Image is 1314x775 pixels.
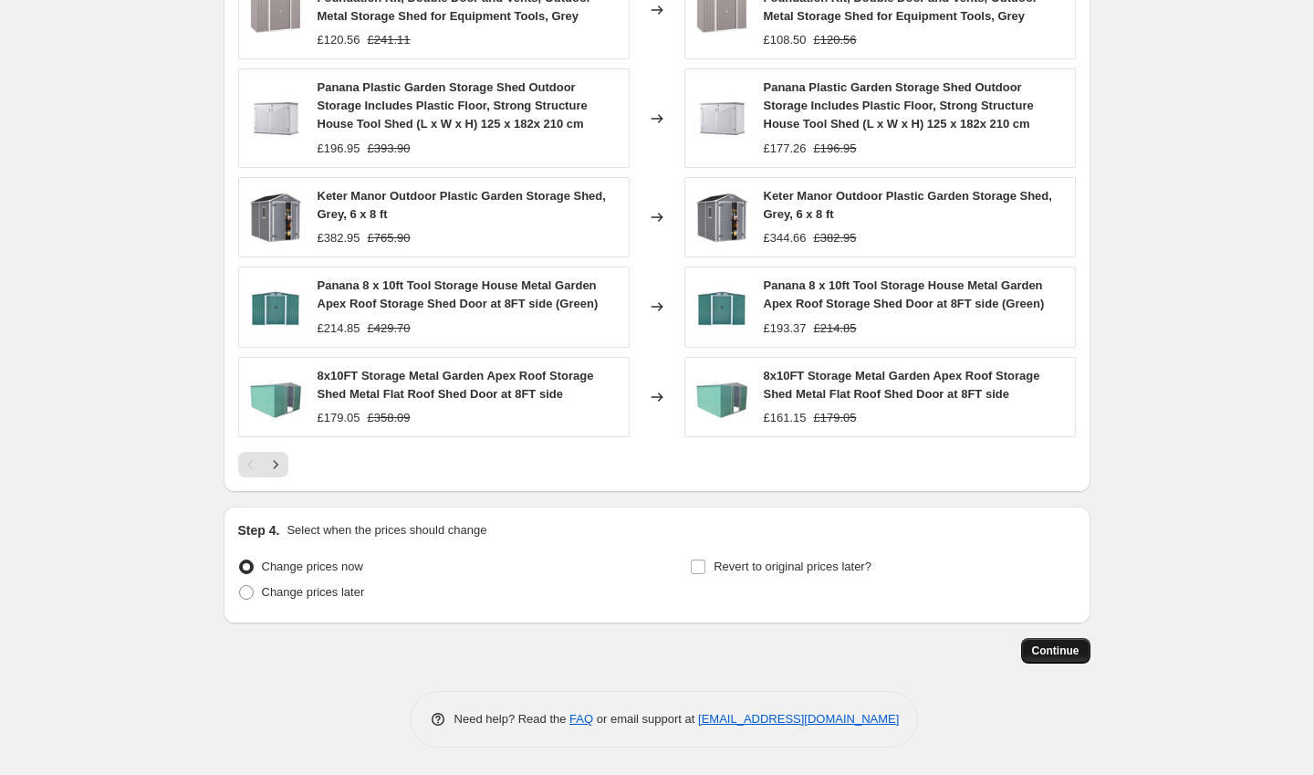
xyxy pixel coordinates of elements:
div: £193.37 [764,319,807,338]
img: 51ae33ctCGL_80x.jpg [248,279,303,334]
div: £382.95 [318,229,360,247]
span: Need help? Read the [454,712,570,726]
p: Select when the prices should change [287,521,486,539]
strike: £179.05 [814,409,857,427]
img: 71rqbp79sEL_80x.jpg [694,91,749,146]
span: Keter Manor Outdoor Plastic Garden Storage Shed, Grey, 6 x 8 ft [764,189,1052,221]
strike: £241.11 [368,31,411,49]
a: [EMAIL_ADDRESS][DOMAIN_NAME] [698,712,899,726]
div: £161.15 [764,409,807,427]
h2: Step 4. [238,521,280,539]
span: or email support at [593,712,698,726]
div: £196.95 [318,140,360,158]
span: 8x10FT Storage Metal Garden Apex Roof Storage Shed Metal Flat Roof Shed Door at 8FT side [764,369,1040,401]
strike: £196.95 [814,140,857,158]
div: £179.05 [318,409,360,427]
span: Change prices now [262,560,363,573]
button: Continue [1021,638,1090,664]
img: 61q3ptQJEPL_80x.jpg [694,370,749,424]
strike: £429.70 [368,319,411,338]
button: Next [263,452,288,477]
strike: £120.56 [814,31,857,49]
strike: £358.09 [368,409,411,427]
span: Keter Manor Outdoor Plastic Garden Storage Shed, Grey, 6 x 8 ft [318,189,606,221]
strike: £214.85 [814,319,857,338]
strike: £765.90 [368,229,411,247]
div: £177.26 [764,140,807,158]
img: 71rqbp79sEL_80x.jpg [248,91,303,146]
span: Continue [1032,644,1079,658]
img: 61jipdAFjsL_80x.jpg [248,190,303,245]
div: £214.85 [318,319,360,338]
div: £120.56 [318,31,360,49]
nav: Pagination [238,452,288,477]
span: Panana 8 x 10ft Tool Storage House Metal Garden Apex Roof Storage Shed Door at 8FT side (Green) [318,278,599,310]
img: 61q3ptQJEPL_80x.jpg [248,370,303,424]
img: 51ae33ctCGL_80x.jpg [694,279,749,334]
img: 61jipdAFjsL_80x.jpg [694,190,749,245]
span: Revert to original prices later? [714,560,871,573]
div: £108.50 [764,31,807,49]
strike: £382.95 [814,229,857,247]
a: FAQ [569,712,593,726]
strike: £393.90 [368,140,411,158]
div: £344.66 [764,229,807,247]
span: 8x10FT Storage Metal Garden Apex Roof Storage Shed Metal Flat Roof Shed Door at 8FT side [318,369,594,401]
span: Change prices later [262,585,365,599]
span: Panana 8 x 10ft Tool Storage House Metal Garden Apex Roof Storage Shed Door at 8FT side (Green) [764,278,1045,310]
span: Panana Plastic Garden Storage Shed Outdoor Storage Includes Plastic Floor, Strong Structure House... [764,80,1034,131]
span: Panana Plastic Garden Storage Shed Outdoor Storage Includes Plastic Floor, Strong Structure House... [318,80,588,131]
